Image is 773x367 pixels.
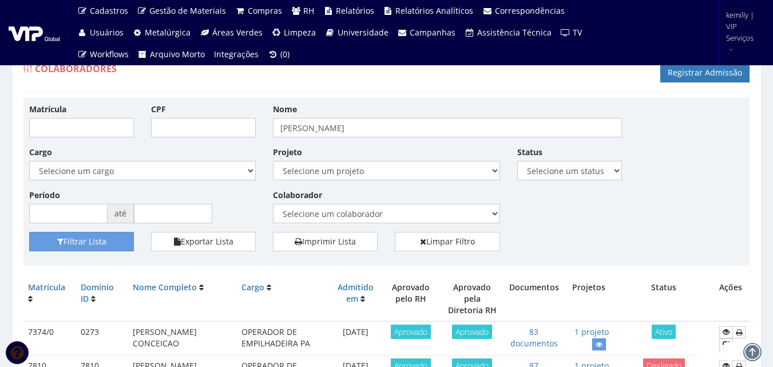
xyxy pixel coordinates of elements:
[452,325,492,339] span: Aprovado
[29,232,134,251] button: Filtrar Lista
[149,5,226,16] span: Gestão de Materiais
[380,277,441,321] th: Aprovado pelo RH
[73,44,133,65] a: Workflows
[391,325,431,339] span: Aprovado
[29,147,52,158] label: Cargo
[133,44,210,65] a: Arquivo Morto
[280,49,290,60] span: (0)
[29,190,60,201] label: Período
[273,232,378,251] a: Imprimir Lista
[477,27,552,38] span: Assistência Técnica
[108,204,134,223] span: até
[73,22,128,44] a: Usuários
[495,5,565,16] span: Correspondências
[395,232,500,251] a: Limpar Filtro
[336,5,374,16] span: Relatórios
[395,5,473,16] span: Relatórios Analíticos
[35,62,117,75] span: Colaboradores
[267,22,321,44] a: Limpeza
[212,27,263,38] span: Áreas Verdes
[241,282,264,293] a: Cargo
[517,147,542,158] label: Status
[284,27,316,38] span: Limpeza
[90,49,129,60] span: Workflows
[9,24,60,41] img: logo
[441,277,503,321] th: Aprovado pela Diretoria RH
[574,326,609,337] a: 1 projeto
[248,5,282,16] span: Compras
[393,22,461,44] a: Campanhas
[214,49,259,60] span: Integrações
[510,326,558,349] a: 83 documentos
[29,104,66,115] label: Matrícula
[303,5,314,16] span: RH
[195,22,267,44] a: Áreas Verdes
[320,22,393,44] a: Universidade
[81,282,114,304] a: Domínio ID
[263,44,294,65] a: (0)
[273,104,297,115] label: Nome
[460,22,556,44] a: Assistência Técnica
[273,147,302,158] label: Projeto
[573,27,582,38] span: TV
[150,49,205,60] span: Arquivo Morto
[652,325,676,339] span: Ativo
[90,27,124,38] span: Usuários
[90,5,128,16] span: Cadastros
[128,22,196,44] a: Metalúrgica
[556,22,587,44] a: TV
[565,277,613,321] th: Projetos
[76,321,128,356] td: 0273
[715,277,750,321] th: Ações
[128,321,237,356] td: [PERSON_NAME] CONCEICAO
[145,27,191,38] span: Metalúrgica
[151,232,256,251] button: Exportar Lista
[338,282,374,304] a: Admitido em
[23,321,76,356] td: 7374/0
[273,190,322,201] label: Colaborador
[133,282,197,293] a: Nome Completo
[237,321,331,356] td: OPERADOR DE EMPILHADEIRA PA
[151,104,166,115] label: CPF
[338,27,389,38] span: Universidade
[410,27,455,38] span: Campanhas
[331,321,380,356] td: [DATE]
[726,9,758,44] span: kemilly | VIP Serviços
[503,277,564,321] th: Documentos
[28,282,65,293] a: Matrícula
[660,63,750,82] a: Registrar Admissão
[613,277,715,321] th: Status
[209,44,263,65] a: Integrações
